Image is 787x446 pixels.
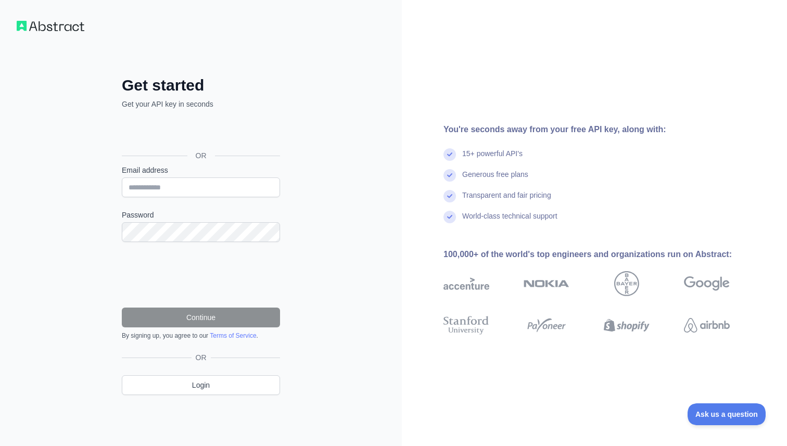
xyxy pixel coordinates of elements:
[614,271,639,296] img: bayer
[187,150,215,161] span: OR
[122,375,280,395] a: Login
[443,169,456,182] img: check mark
[524,314,569,337] img: payoneer
[443,190,456,202] img: check mark
[462,190,551,211] div: Transparent and fair pricing
[462,211,557,232] div: World-class technical support
[462,148,523,169] div: 15+ powerful API's
[684,314,730,337] img: airbnb
[122,165,280,175] label: Email address
[684,271,730,296] img: google
[210,332,256,339] a: Terms of Service
[122,308,280,327] button: Continue
[443,248,763,261] div: 100,000+ of the world's top engineers and organizations run on Abstract:
[443,211,456,223] img: check mark
[122,332,280,340] div: By signing up, you agree to our .
[462,169,528,190] div: Generous free plans
[443,271,489,296] img: accenture
[443,148,456,161] img: check mark
[122,76,280,95] h2: Get started
[443,314,489,337] img: stanford university
[117,121,283,144] iframe: Sign in with Google Button
[524,271,569,296] img: nokia
[122,210,280,220] label: Password
[122,99,280,109] p: Get your API key in seconds
[17,21,84,31] img: Workflow
[443,123,763,136] div: You're seconds away from your free API key, along with:
[604,314,650,337] img: shopify
[192,352,211,363] span: OR
[688,403,766,425] iframe: Toggle Customer Support
[122,254,280,295] iframe: reCAPTCHA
